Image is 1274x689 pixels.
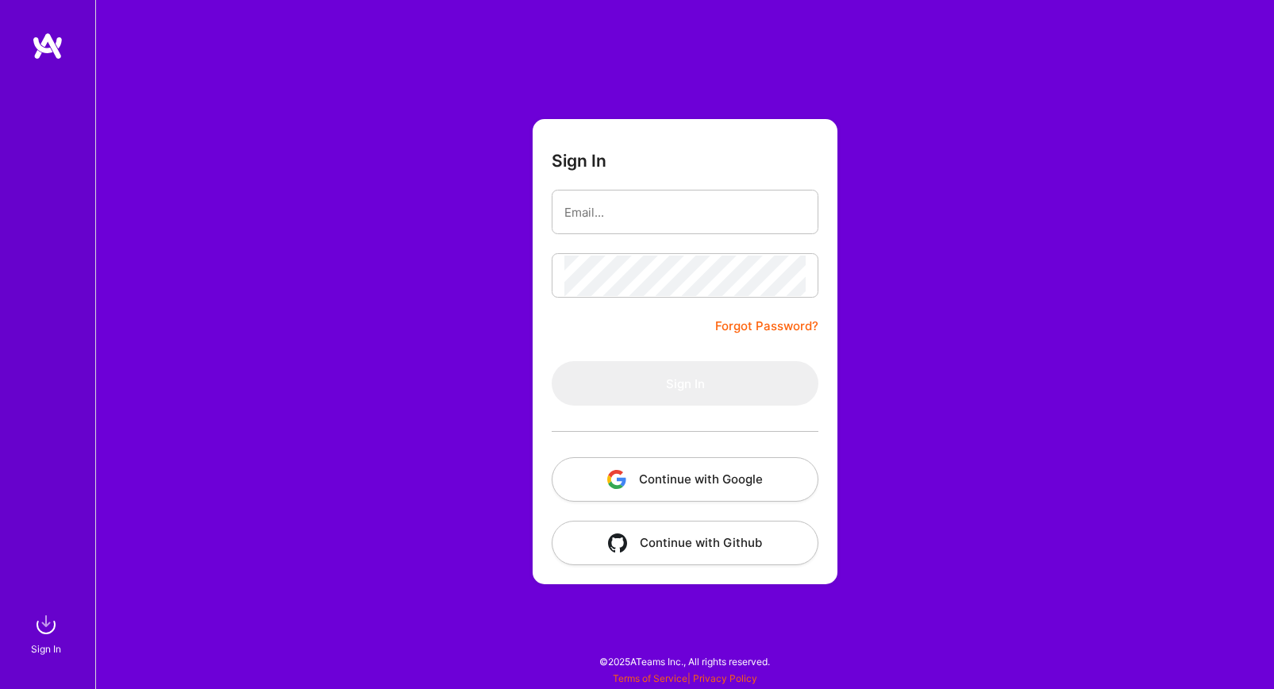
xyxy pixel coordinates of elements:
[613,672,687,684] a: Terms of Service
[552,361,818,406] button: Sign In
[564,192,806,233] input: Email...
[31,641,61,657] div: Sign In
[552,521,818,565] button: Continue with Github
[715,317,818,336] a: Forgot Password?
[552,151,606,171] h3: Sign In
[33,609,62,657] a: sign inSign In
[30,609,62,641] img: sign in
[95,641,1274,681] div: © 2025 ATeams Inc., All rights reserved.
[607,470,626,489] img: icon
[613,672,757,684] span: |
[32,32,64,60] img: logo
[693,672,757,684] a: Privacy Policy
[552,457,818,502] button: Continue with Google
[608,533,627,552] img: icon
